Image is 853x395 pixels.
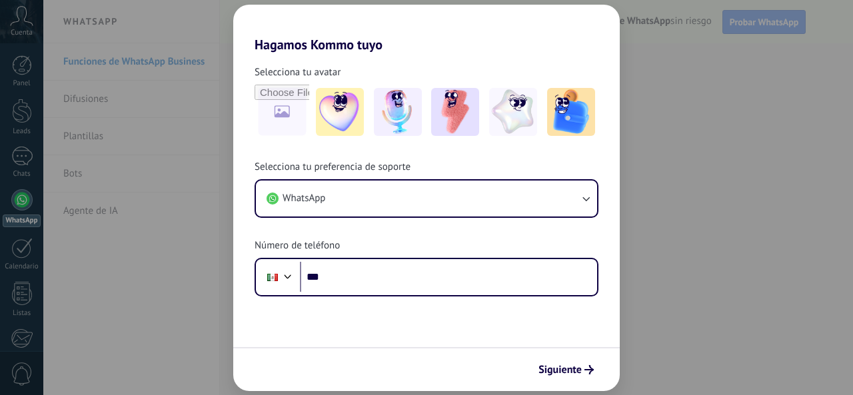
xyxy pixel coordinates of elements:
span: Siguiente [538,365,582,374]
div: Mexico: + 52 [260,263,285,291]
img: -5.jpeg [547,88,595,136]
img: -4.jpeg [489,88,537,136]
img: -1.jpeg [316,88,364,136]
span: WhatsApp [283,192,325,205]
span: Selecciona tu preferencia de soporte [255,161,411,174]
h2: Hagamos Kommo tuyo [233,5,620,53]
button: Siguiente [532,358,600,381]
span: Número de teléfono [255,239,340,252]
span: Selecciona tu avatar [255,66,341,79]
button: WhatsApp [256,181,597,216]
img: -3.jpeg [431,88,479,136]
img: -2.jpeg [374,88,422,136]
